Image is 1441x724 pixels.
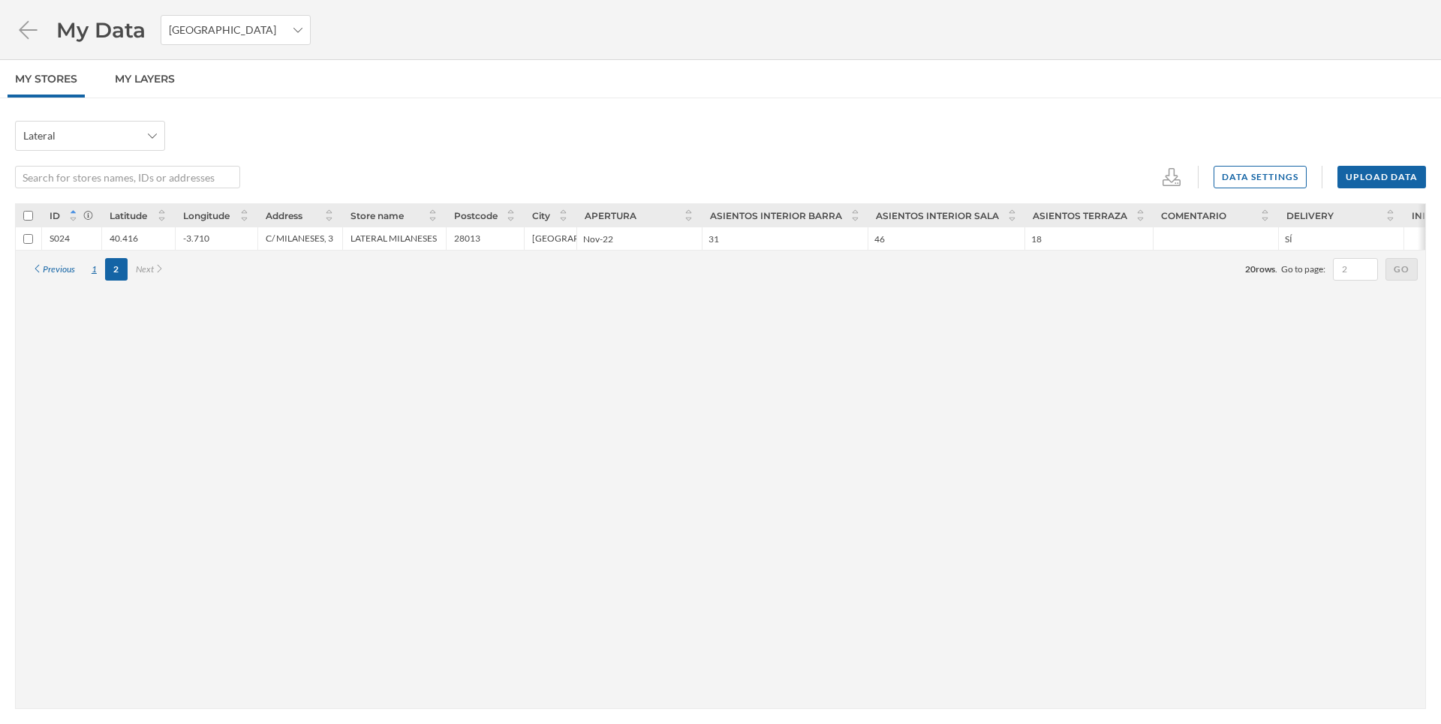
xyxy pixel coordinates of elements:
span: Lateral [23,128,56,143]
span: DELIVERY [1286,210,1334,221]
span: COMENTARIO [1161,210,1226,221]
span: Longitude [183,210,230,221]
input: 2 [1337,262,1373,277]
div: C/ MILANESES, 3 [266,233,333,244]
span: ASIENTOS INTERIOR BARRA [710,210,842,221]
a: My Layers [107,60,182,98]
div: 40.416 [110,233,138,244]
span: Support [30,11,84,24]
span: Address [266,210,302,221]
div: -3.710 [183,233,209,244]
span: Go to page: [1281,263,1325,276]
div: LATERAL MILANESES [350,233,437,244]
span: APERTURA [585,210,636,221]
a: My Stores [8,60,85,98]
div: 28013 [454,233,480,244]
span: My Data [56,16,146,44]
span: 20 [1245,263,1256,275]
div: [GEOGRAPHIC_DATA] [532,233,624,244]
span: . [1275,263,1277,275]
span: Store name [350,210,404,221]
div: S024 [50,233,70,244]
span: rows [1256,263,1275,275]
span: ID [50,210,60,221]
span: City [532,210,550,221]
span: ASIENTOS TERRAZA [1033,210,1127,221]
span: [GEOGRAPHIC_DATA] [169,23,276,38]
span: ASIENTOS INTERIOR SALA [876,210,999,221]
span: Postcode [454,210,498,221]
span: Latitude [110,210,147,221]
